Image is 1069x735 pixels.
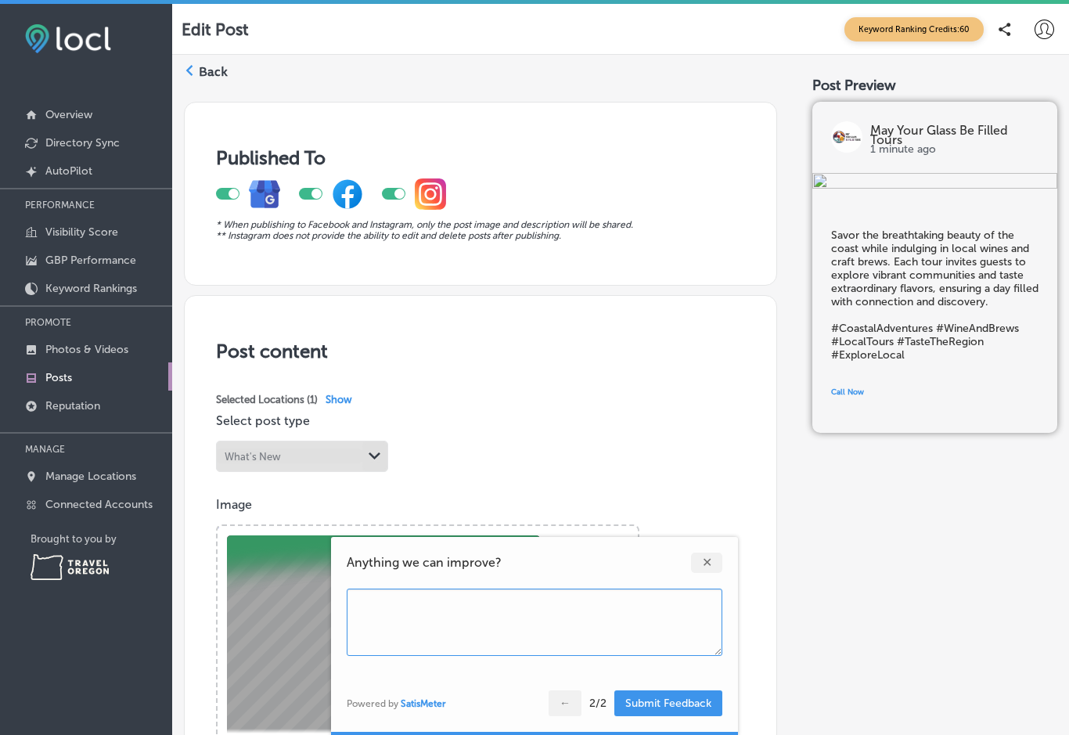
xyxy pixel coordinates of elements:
div: Powered by [347,698,446,709]
p: Select post type [216,413,745,428]
h5: Savor the breathtaking beauty of the coast while indulging in local wines and craft brews. Each t... [831,229,1038,362]
div: ✕ [691,553,722,573]
p: Brought to you by [31,533,172,545]
p: GBP Performance [45,254,136,267]
p: Manage Locations [45,470,136,483]
p: AutoPilot [45,164,92,178]
i: ** Instagram does not provide the ability to edit and delete posts after publishing. [216,230,561,241]
p: Edit Post [182,20,249,39]
img: fda3e92497d09a02dc62c9cd864e3231.png [25,24,111,53]
img: 263f07a6-1427-4230-9b8a-1e21deb5f8cc [812,173,1057,191]
p: Visibility Score [45,225,118,239]
i: * When publishing to Facebook and Instagram, only the post image and description will be shared. [216,219,633,230]
div: Post Preview [812,77,1057,94]
p: Image [216,497,745,512]
p: May Your Glass Be Filled Tours [870,126,1038,145]
h3: Post content [216,340,745,362]
p: Reputation [45,399,100,413]
p: Photos & Videos [45,343,128,356]
p: Connected Accounts [45,498,153,511]
a: Powered by PQINA [218,526,301,537]
img: Travel Oregon [31,554,109,580]
span: Call Now [831,387,864,397]
img: logo [831,121,862,153]
button: Submit Feedback [614,690,722,716]
span: Anything we can improve? [347,553,691,572]
span: Selected Locations ( 1 ) [216,394,318,405]
p: Directory Sync [45,136,120,150]
div: What's New [225,450,281,462]
button: ← [549,690,581,716]
a: SatisMeter [401,698,446,709]
p: Overview [45,108,92,121]
p: Posts [45,371,72,384]
p: Keyword Rankings [45,282,137,295]
p: 1 minute ago [870,145,1038,154]
label: Back [199,63,228,81]
div: 2 / 2 [589,697,606,710]
h3: Published To [216,146,745,169]
span: Keyword Ranking Credits: 60 [844,17,984,41]
span: Show [326,394,352,405]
